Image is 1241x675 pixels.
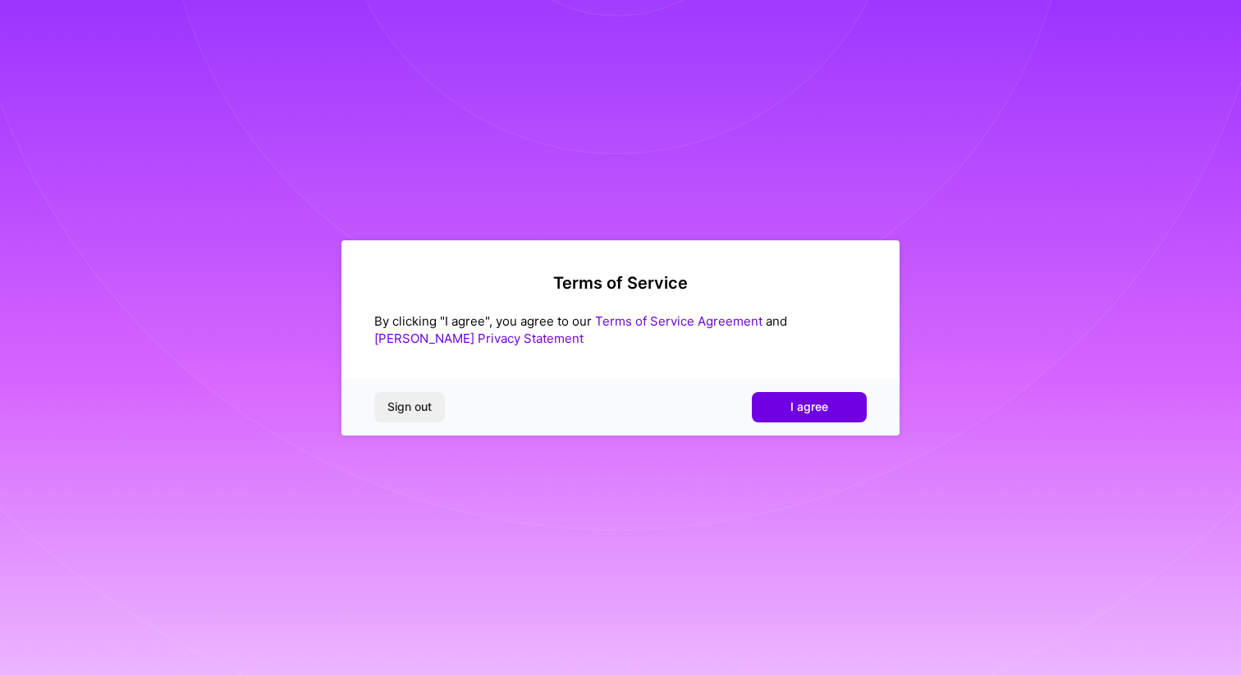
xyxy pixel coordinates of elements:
button: Sign out [374,392,445,422]
button: I agree [752,392,867,422]
span: Sign out [387,399,432,415]
a: Terms of Service Agreement [595,313,762,329]
div: By clicking "I agree", you agree to our and [374,312,867,347]
span: I agree [790,399,828,415]
h2: Terms of Service [374,273,867,293]
a: [PERSON_NAME] Privacy Statement [374,331,584,346]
